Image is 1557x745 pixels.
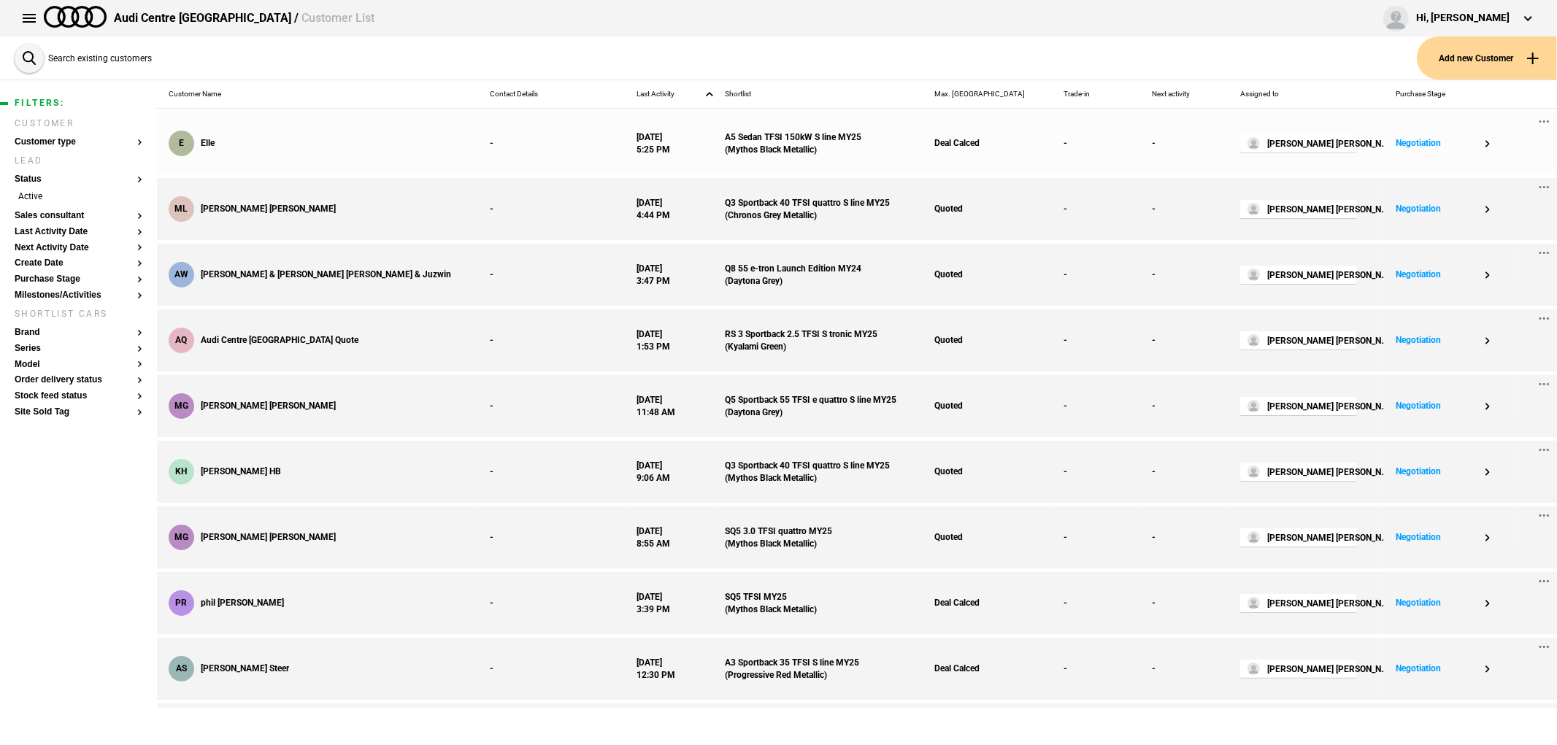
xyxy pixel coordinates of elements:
div: 4:44 PM [637,209,670,222]
div: 3:39 PM [637,603,670,616]
div: - [1053,309,1141,371]
div: RS 3 Sportback 2.5 TFSI S tronic MY25 [725,328,877,341]
img: default-avatar.png [1247,663,1260,675]
div: Customer Name [157,80,478,109]
span: [PERSON_NAME] [PERSON_NAME] [1266,467,1391,477]
span: [PERSON_NAME] [PERSON_NAME] [1266,270,1391,280]
span: [PERSON_NAME] & [PERSON_NAME] [PERSON_NAME] & Juzwin [201,269,451,281]
div: [DATE] [637,460,662,472]
div: ( Mythos Black Metallic ) [725,538,817,550]
div: SQ5 3.0 TFSI quattro MY25 [725,525,832,538]
div: Last Activity [625,80,713,109]
button: Last Activity Date [15,227,142,237]
div: - [478,244,625,306]
img: default-avatar.png [1247,203,1260,215]
div: - [478,375,625,437]
div: [DATE] [637,394,662,406]
div: Trade-in [1053,80,1141,109]
div: [DATE] [637,263,662,275]
span: [PERSON_NAME] [PERSON_NAME] [1266,664,1391,674]
button: Milestones/Activities [15,290,142,301]
div: [DATE] [637,591,662,603]
button: Customer type [15,137,142,147]
div: - [1053,638,1141,700]
div: 11:48 AM [637,406,675,419]
button: [PERSON_NAME] [PERSON_NAME] [1240,660,1357,678]
div: AS [169,656,194,682]
div: - [1053,441,1141,503]
div: ( Mythos Black Metallic ) [725,603,817,616]
div: Quoted [923,375,1053,437]
div: - [478,178,625,240]
button: Series [15,344,142,354]
div: ( Daytona Grey ) [725,275,783,287]
h2: Shortlist cars [15,309,142,319]
img: default-avatar.png [1247,334,1260,347]
div: [DATE] [637,525,662,538]
div: Next activity [1140,80,1229,109]
div: - [478,572,625,634]
img: default-avatar.png [1247,597,1260,609]
img: default-avatar.png [1247,400,1260,412]
div: Negotiation [1384,441,1472,503]
div: E [169,131,194,156]
div: ( Mythos Black Metallic ) [725,144,817,156]
button: Next Activity Date [15,243,142,253]
div: - [1140,309,1229,371]
button: Order delivery status [15,375,142,385]
div: Quoted [923,178,1053,240]
div: [DATE] [637,328,662,341]
img: default-avatar.png [1247,137,1260,150]
span: [PERSON_NAME] [PERSON_NAME] [201,531,336,544]
div: 5:25 PM [637,144,670,156]
button: [PERSON_NAME] [PERSON_NAME] [1240,528,1357,547]
div: pr [169,590,194,616]
h1: Filters: [15,99,142,108]
div: SQ5 TFSI MY25 [725,591,787,603]
div: - [478,112,625,174]
button: Sales consultant [15,211,142,221]
span: [PERSON_NAME] [PERSON_NAME] [1266,204,1391,215]
div: Q5 Sportback 55 TFSI e quattro S line MY25 [725,394,896,406]
span: Customer List [301,11,374,25]
button: Add new Customer [1417,36,1557,80]
div: KH [169,459,194,485]
span: [PERSON_NAME] [PERSON_NAME] [1266,533,1391,543]
div: Negotiation [1384,638,1472,700]
div: ( Kyalami Green ) [725,341,786,353]
h2: Customer [15,119,142,128]
div: - [478,441,625,503]
span: [PERSON_NAME] [PERSON_NAME] [1266,598,1391,609]
div: - [1053,244,1141,306]
div: Negotiation [1384,244,1472,306]
div: Hi, [PERSON_NAME] [1416,11,1510,26]
div: Deal Calced [923,638,1053,700]
div: Assigned to [1229,80,1384,109]
div: Deal Calced [923,572,1053,634]
div: AQ [169,328,194,353]
div: - [1053,112,1141,174]
span: Audi Centre [GEOGRAPHIC_DATA] Quote [201,334,358,347]
div: ML [169,196,194,222]
h2: Lead [15,156,142,166]
div: 9:06 AM [637,472,670,485]
div: Deal Calced [923,112,1053,174]
div: - [1140,506,1229,568]
button: Status [15,174,142,185]
div: - [478,638,625,700]
div: Negotiation [1384,375,1472,437]
span: [PERSON_NAME] [PERSON_NAME] [201,400,336,412]
div: AW [169,262,194,287]
button: [PERSON_NAME] [PERSON_NAME] [1240,134,1357,153]
div: [DATE] [637,657,662,669]
div: - [1140,178,1229,240]
span: [PERSON_NAME] [PERSON_NAME] [1266,139,1391,149]
button: Model [15,360,142,370]
span: [PERSON_NAME] HB [201,466,281,478]
div: - [478,506,625,568]
div: ( Progressive Red Metallic ) [725,669,827,682]
button: Brand [15,328,142,338]
div: Negotiation [1384,112,1472,174]
span: [PERSON_NAME] [PERSON_NAME] [201,203,336,215]
div: - [1140,441,1229,503]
